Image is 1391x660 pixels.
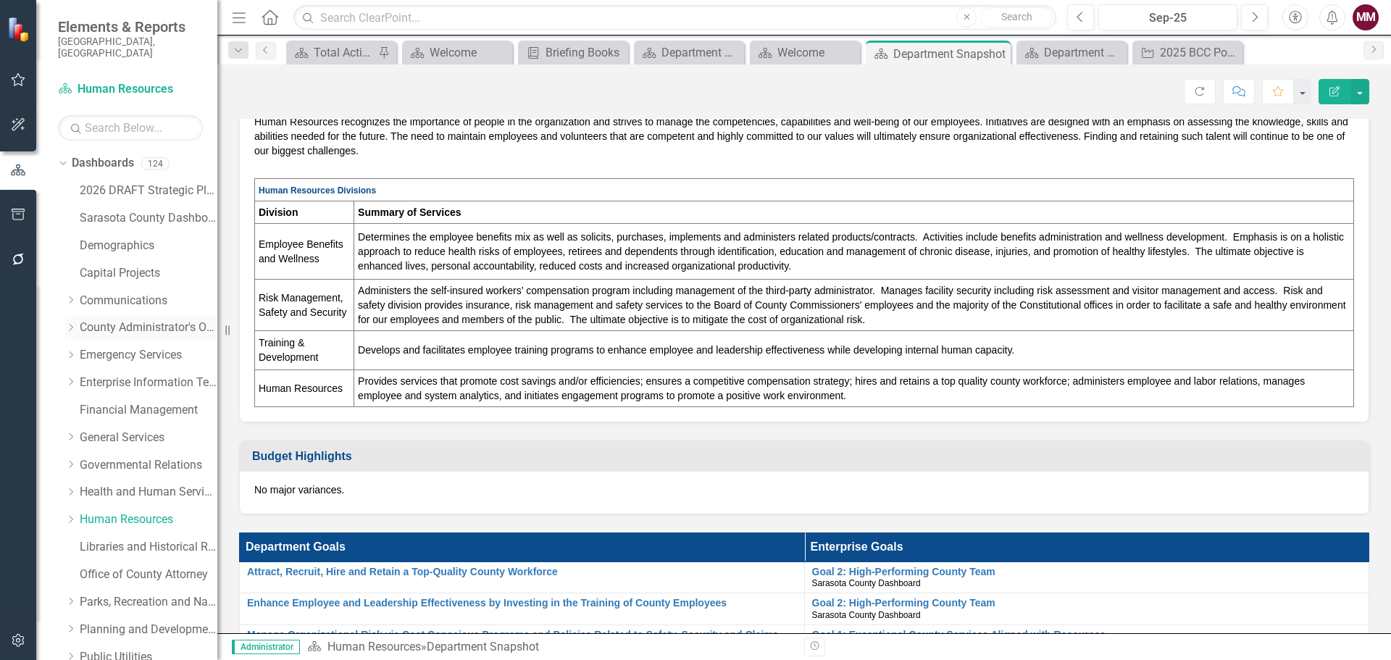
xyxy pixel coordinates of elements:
td: Double-Click to Edit Right Click for Context Menu [240,561,805,593]
a: Briefing Books [522,43,625,62]
td: Provides services that promote cost savings and/or efficiencies; ensures a competitive compensati... [354,370,1354,407]
strong: Human Resources Divisions [259,185,376,196]
a: Demographics [80,238,217,254]
a: Department Snapshot [638,43,740,62]
div: Department Snapshot [427,640,539,653]
a: Human Resources [58,81,203,98]
input: Search ClearPoint... [293,5,1056,30]
a: Attract, Recruit, Hire and Retain a Top-Quality County Workforce [247,567,797,577]
a: Total Actions by Type [290,43,375,62]
td: Double-Click to Edit Right Click for Context Menu [804,593,1369,625]
a: Human Resources [80,511,217,528]
p: No major variances. [254,483,1354,497]
a: Goal 2: High-Performing County Team [812,567,1362,577]
a: Welcome [753,43,856,62]
a: Financial Management [80,402,217,419]
div: Department Snapshot [661,43,740,62]
span: Elements & Reports [58,18,203,35]
a: County Administrator's Office [80,319,217,336]
a: Dashboards [72,155,134,172]
span: Administrator [232,640,300,654]
td: Double-Click to Edit Right Click for Context Menu [804,561,1369,593]
a: Enhance Employee and Leadership Effectiveness by Investing in the Training of County Employees [247,598,797,609]
td: Human Resources [255,370,354,407]
p: Determines the employee benefits mix as well as solicits, purchases, implements and administers r... [358,230,1350,273]
div: Welcome [777,43,856,62]
input: Search Below... [58,115,203,141]
div: Total Actions by Type [314,43,375,62]
p: Develops and facilitates employee training programs to enhance employee and leadership effectiven... [358,343,1350,357]
p: Human Resources recognizes the importance of people in the organization and strives to manage the... [254,114,1354,161]
span: Search [1001,11,1032,22]
td: Administers the self-insured workers’ compensation program including management of the third-part... [354,279,1354,330]
div: Department Snapshot [1044,43,1123,62]
a: General Services [80,430,217,446]
a: Department Snapshot [1020,43,1123,62]
h3: Budget Highlights [252,450,1361,463]
a: Enterprise Information Technology [80,375,217,391]
td: Training & Development [255,330,354,369]
img: ClearPoint Strategy [7,17,33,42]
span: Sarasota County Dashboard [812,610,921,620]
p: Employee Benefits and Wellness [259,237,350,266]
strong: Division [259,206,298,218]
a: Emergency Services [80,347,217,364]
div: 2025 BCC Policy Agenda [1160,43,1239,62]
a: Sarasota County Dashboard [80,210,217,227]
td: Risk Management, Safety and Security [255,279,354,330]
a: Governmental Relations [80,457,217,474]
span: Sarasota County Dashboard [812,578,921,588]
a: Goal 1: Exceptional County Services Aligned with Resources [812,630,1362,640]
a: Office of County Attorney [80,567,217,583]
a: Communications [80,293,217,309]
a: Human Resources [327,640,421,653]
div: Department Snapshot [893,45,1007,63]
button: Sep-25 [1098,4,1237,30]
div: Welcome [430,43,509,62]
small: [GEOGRAPHIC_DATA], [GEOGRAPHIC_DATA] [58,35,203,59]
strong: Summary of Services [358,206,461,218]
a: Parks, Recreation and Natural Resources [80,594,217,611]
a: Goal 2: High-Performing County Team [812,598,1362,609]
a: Health and Human Services [80,484,217,501]
button: MM [1353,4,1379,30]
td: Double-Click to Edit Right Click for Context Menu [804,625,1369,657]
div: 124 [141,157,170,170]
a: 2025 BCC Policy Agenda [1136,43,1239,62]
div: » [307,639,793,656]
a: Planning and Development Services [80,622,217,638]
a: Welcome [406,43,509,62]
td: Double-Click to Edit Right Click for Context Menu [240,593,805,625]
div: Sep-25 [1103,9,1232,27]
td: Double-Click to Edit Right Click for Context Menu [240,625,805,657]
a: 2026 DRAFT Strategic Plan [80,183,217,199]
button: Search [980,7,1053,28]
a: Manage Organizational Risk via Cost Conscious Programs and Policies Related to Safety, Security a... [247,630,797,652]
div: Briefing Books [546,43,625,62]
a: Capital Projects [80,265,217,282]
a: Libraries and Historical Resources [80,539,217,556]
